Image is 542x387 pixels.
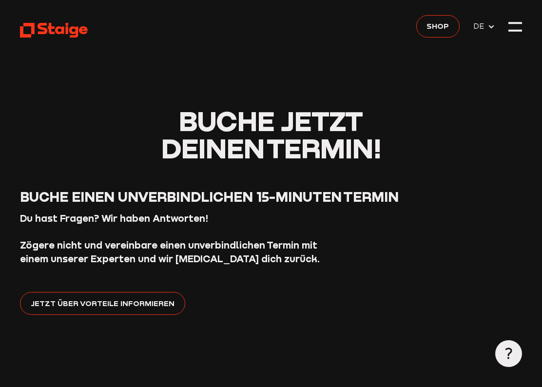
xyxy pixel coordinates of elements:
span: Jetzt über Vorteile informieren [31,297,174,309]
a: Jetzt über Vorteile informieren [20,292,185,315]
strong: Du hast Fragen? Wir haben Antworten! [20,212,208,224]
span: Buche jetzt deinen Termin! [161,104,381,164]
span: Shop [426,20,449,32]
strong: Zögere nicht und vereinbare einen unverbindlichen Termin mit einem unserer Experten und wir [MEDI... [20,239,320,264]
a: Shop [416,15,460,38]
span: Buche einen unverbindlichen 15-Minuten Termin [20,188,399,205]
span: DE [473,20,487,32]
